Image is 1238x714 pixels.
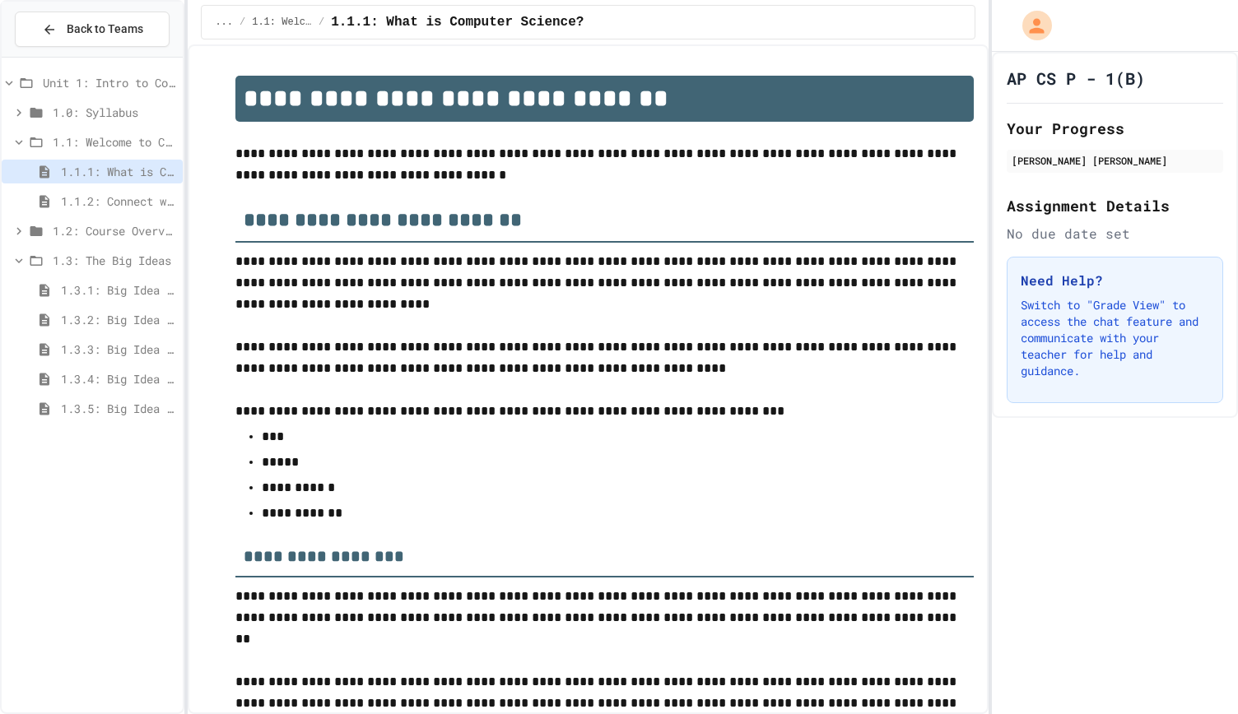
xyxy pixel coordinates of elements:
[67,21,143,38] span: Back to Teams
[1012,153,1218,168] div: [PERSON_NAME] [PERSON_NAME]
[1021,297,1209,379] p: Switch to "Grade View" to access the chat feature and communicate with your teacher for help and ...
[1007,67,1145,90] h1: AP CS P - 1(B)
[1007,117,1223,140] h2: Your Progress
[53,104,176,121] span: 1.0: Syllabus
[61,370,176,387] span: 1.3.4: Big Idea 4 - Computing Systems and Networks
[1007,194,1223,217] h2: Assignment Details
[61,163,176,180] span: 1.1.1: What is Computer Science?
[1005,7,1056,44] div: My Account
[53,222,176,239] span: 1.2: Course Overview and the AP Exam
[1007,224,1223,243] div: No due date set
[61,192,176,210] span: 1.1.2: Connect with Your World
[53,133,176,151] span: 1.1: Welcome to Computer Science
[1021,271,1209,290] h3: Need Help?
[61,341,176,358] span: 1.3.3: Big Idea 3 - Algorithms and Programming
[61,311,176,328] span: 1.3.2: Big Idea 2 - Data
[53,252,176,269] span: 1.3: The Big Ideas
[240,16,245,29] span: /
[331,12,584,32] span: 1.1.1: What is Computer Science?
[215,16,233,29] span: ...
[61,281,176,299] span: 1.3.1: Big Idea 1 - Creative Development
[43,74,176,91] span: Unit 1: Intro to Computer Science
[61,400,176,417] span: 1.3.5: Big Idea 5 - Impact of Computing
[252,16,312,29] span: 1.1: Welcome to Computer Science
[15,12,170,47] button: Back to Teams
[319,16,324,29] span: /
